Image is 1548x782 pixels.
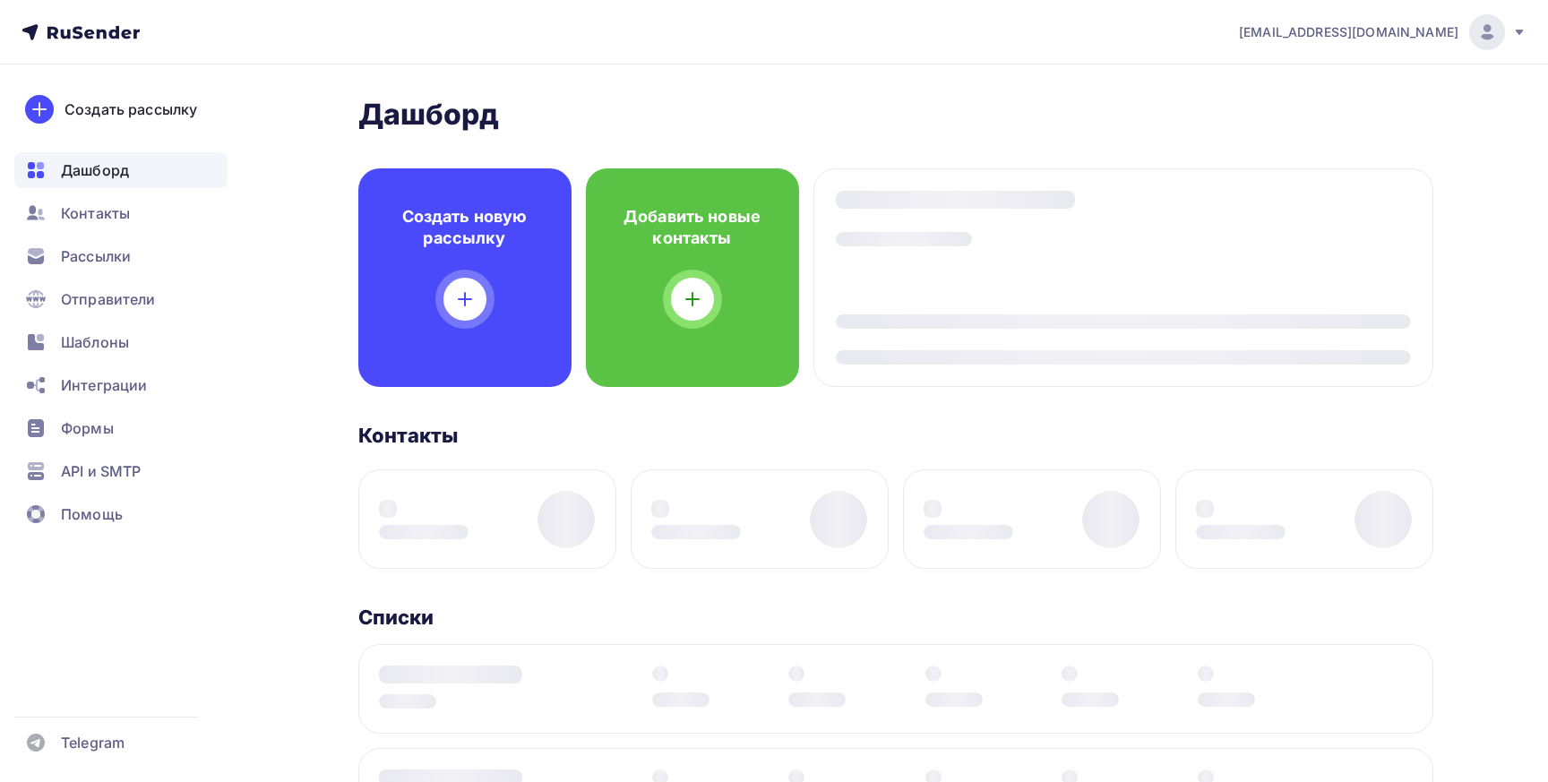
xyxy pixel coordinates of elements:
span: Отправители [61,288,156,310]
span: Помощь [61,503,123,525]
h3: Контакты [358,423,459,448]
h4: Добавить новые контакты [615,206,770,249]
div: Создать рассылку [64,99,197,120]
a: Контакты [14,195,228,231]
span: Шаблоны [61,331,129,353]
a: Формы [14,410,228,446]
a: [EMAIL_ADDRESS][DOMAIN_NAME] [1239,14,1526,50]
span: Интеграции [61,374,147,396]
h4: Создать новую рассылку [387,206,543,249]
a: Рассылки [14,238,228,274]
span: [EMAIL_ADDRESS][DOMAIN_NAME] [1239,23,1458,41]
span: Формы [61,417,114,439]
h2: Дашборд [358,97,1433,133]
a: Дашборд [14,152,228,188]
span: Контакты [61,202,130,224]
span: Рассылки [61,245,131,267]
span: Telegram [61,732,125,753]
h3: Списки [358,605,434,630]
a: Шаблоны [14,324,228,360]
span: API и SMTP [61,460,141,482]
span: Дашборд [61,159,129,181]
a: Отправители [14,281,228,317]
